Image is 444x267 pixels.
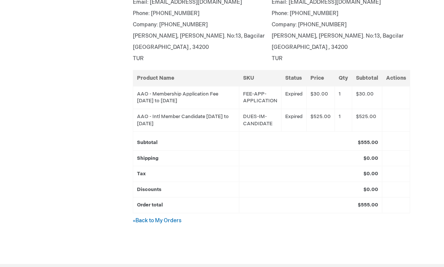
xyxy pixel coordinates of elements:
th: Actions [382,70,410,86]
span: [PERSON_NAME], [PERSON_NAME]. No:13, Bagcilar [133,33,265,39]
small: « [133,218,135,224]
strong: $555.00 [358,202,378,208]
td: 1 [335,109,352,131]
strong: Tax [137,171,146,177]
strong: Order total [137,202,163,208]
strong: Shipping [137,155,158,161]
strong: $0.00 [363,155,378,161]
td: $30.00 [352,86,382,109]
span: TUR [272,55,283,62]
td: AAO - Intl Member Candidate [DATE] to [DATE] [133,109,239,131]
th: Qty [335,70,352,86]
td: AAO - Membership Application Fee [DATE] to [DATE] [133,86,239,109]
strong: Subtotal [137,140,158,146]
th: Price [307,70,335,86]
td: 1 [335,86,352,109]
td: FEE-APP-APPLICATION [239,86,281,109]
a: «Back to My Orders [133,217,181,224]
td: Expired [281,86,307,109]
span: Company: [PHONE_NUMBER] [133,21,208,28]
strong: $0.00 [363,187,378,193]
th: Status [281,70,307,86]
td: $525.00 [307,109,335,131]
span: Phone: [PHONE_NUMBER] [272,10,338,17]
td: $30.00 [307,86,335,109]
span: Company: [PHONE_NUMBER] [272,21,347,28]
strong: $0.00 [363,171,378,177]
strong: $555.00 [358,140,378,146]
span: TUR [133,55,144,62]
td: $525.00 [352,109,382,131]
strong: Discounts [137,187,161,193]
span: [GEOGRAPHIC_DATA] , 34200 [272,44,348,50]
th: SKU [239,70,281,86]
th: Product Name [133,70,239,86]
span: [PERSON_NAME], [PERSON_NAME]. No:13, Bagcilar [272,33,404,39]
span: [GEOGRAPHIC_DATA] , 34200 [133,44,209,50]
td: DUES-IM-CANDIDATE [239,109,281,131]
span: Phone: [PHONE_NUMBER] [133,10,199,17]
td: Expired [281,109,307,131]
th: Subtotal [352,70,382,86]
